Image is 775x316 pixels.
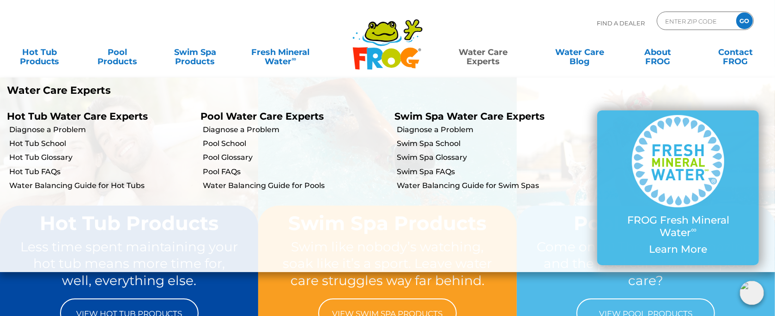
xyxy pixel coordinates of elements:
a: Water CareExperts [434,43,533,61]
p: FROG Fresh Mineral Water [616,214,740,239]
p: Learn More [616,243,740,255]
a: Pool School [203,139,388,149]
a: Water CareBlog [550,43,610,61]
a: Water Balancing Guide for Pools [203,181,388,191]
a: Diagnose a Problem [203,125,388,135]
a: Swim Spa FAQs [397,167,581,177]
a: Pool Glossary [203,152,388,163]
sup: ∞ [291,55,296,62]
p: Find A Dealer [597,12,645,35]
a: Hot Tub Water Care Experts [7,110,148,122]
a: Fresh MineralWater∞ [242,43,318,61]
p: Water Care Experts [7,85,381,97]
a: Swim Spa School [397,139,581,149]
a: FROG Fresh Mineral Water∞ Learn More [616,115,740,260]
a: Hot TubProducts [9,43,70,61]
a: Pool FAQs [203,167,388,177]
a: Swim SpaProducts [165,43,225,61]
a: Water Balancing Guide for Swim Spas [397,181,581,191]
sup: ∞ [691,225,697,234]
input: Zip Code Form [664,14,727,28]
a: Hot Tub Glossary [9,152,194,163]
a: ContactFROG [705,43,766,61]
a: Pool Water Care Experts [201,110,324,122]
input: GO [736,12,753,29]
a: Diagnose a Problem [9,125,194,135]
a: AboutFROG [627,43,688,61]
a: Swim Spa Water Care Experts [394,110,545,122]
a: Hot Tub FAQs [9,167,194,177]
a: Diagnose a Problem [397,125,581,135]
a: PoolProducts [87,43,147,61]
a: Swim Spa Glossary [397,152,581,163]
a: Hot Tub School [9,139,194,149]
img: openIcon [740,281,764,305]
a: Water Balancing Guide for Hot Tubs [9,181,194,191]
